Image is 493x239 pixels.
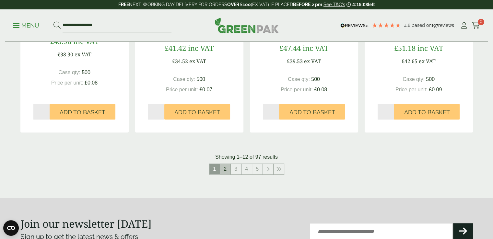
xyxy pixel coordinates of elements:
button: Add to Basket [50,104,115,119]
span: 4:15:08 [352,2,368,7]
span: Price per unit: [281,87,313,92]
a: Menu [13,22,39,28]
span: £39.53 [287,58,303,65]
span: left [368,2,375,7]
p: Showing 1–12 of 97 results [215,153,278,161]
span: £38.30 [57,51,73,58]
span: Add to Basket [289,109,335,116]
span: 197 [431,23,438,28]
span: £45.96 [50,36,71,46]
strong: BEFORE 2 pm [293,2,322,7]
span: £34.52 [172,58,188,65]
span: 500 [82,70,90,75]
img: REVIEWS.io [340,23,369,28]
span: £0.09 [429,87,442,92]
button: Open CMP widget [3,220,19,236]
span: £51.18 [394,43,416,53]
span: £0.08 [314,87,327,92]
span: Price per unit: [166,87,198,92]
a: 0 [472,21,480,30]
p: Menu [13,22,39,29]
a: See T&C's [323,2,345,7]
span: £41.42 [165,43,186,53]
strong: Join our newsletter [DATE] [20,217,152,231]
span: Case qty: [288,76,310,82]
strong: FREE [118,2,129,7]
span: Price per unit: [395,87,428,92]
a: 2 [220,164,230,174]
a: 5 [252,164,263,174]
span: Case qty: [58,70,80,75]
span: Based on [412,23,431,28]
span: 0 [478,19,484,25]
img: GreenPak Supplies [215,17,279,33]
span: 500 [196,76,205,82]
span: reviews [438,23,454,28]
span: Price per unit: [51,80,83,85]
span: Case qty: [173,76,195,82]
button: Add to Basket [279,104,345,119]
span: 500 [426,76,435,82]
span: Add to Basket [60,109,105,116]
span: Add to Basket [404,109,450,116]
span: inc VAT [417,43,443,53]
span: ex VAT [304,58,321,65]
a: 4 [241,164,252,174]
span: £42.65 [402,58,417,65]
span: ex VAT [189,58,206,65]
span: £0.07 [199,87,212,92]
span: ex VAT [419,58,436,65]
i: Cart [472,22,480,29]
span: £47.44 [279,43,301,53]
span: inc VAT [73,36,99,46]
strong: OVER £100 [227,2,251,7]
button: Add to Basket [164,104,230,119]
span: 500 [311,76,320,82]
span: 4.8 [404,23,412,28]
span: inc VAT [303,43,328,53]
button: Add to Basket [394,104,460,119]
div: 4.79 Stars [372,22,401,28]
a: 3 [231,164,241,174]
span: Case qty: [403,76,425,82]
span: Add to Basket [174,109,220,116]
i: My Account [460,22,468,29]
span: £0.08 [85,80,98,85]
span: 1 [209,164,220,174]
span: ex VAT [75,51,91,58]
span: inc VAT [188,43,214,53]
